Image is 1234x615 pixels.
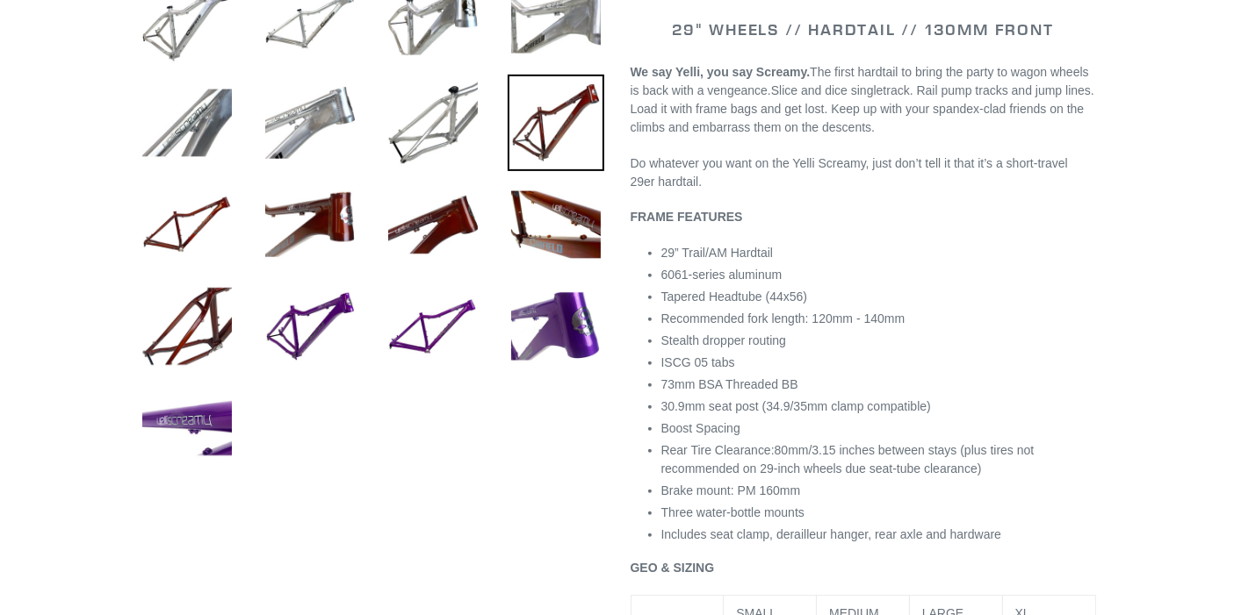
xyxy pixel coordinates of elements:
[661,505,805,519] span: Three water-bottle mounts
[631,561,715,575] b: GEO & SIZING
[661,421,740,435] span: Boost Spacing
[631,210,743,224] b: FRAME FEATURES
[385,176,481,273] img: Load image into Gallery viewer, YELLI SCREAMY - Frame Only
[139,75,235,171] img: Load image into Gallery viewer, YELLI SCREAMY - Frame Only
[661,527,1002,541] span: Includes seat clamp, derailleur hanger, rear axle and hardware
[661,290,808,304] span: Tapered Headtube (44x56)
[661,246,774,260] span: 29” Trail/AM Hardtail
[661,311,906,325] span: Recommended fork length: 120mm - 140mm
[139,380,235,476] img: Load image into Gallery viewer, YELLI SCREAMY - Frame Only
[661,441,1096,478] li: Rear Tire Clearance:
[661,483,801,497] span: Brake mount: PM 160mm
[508,176,604,273] img: Load image into Gallery viewer, YELLI SCREAMY - Frame Only
[262,75,358,171] img: Load image into Gallery viewer, YELLI SCREAMY - Frame Only
[262,278,358,375] img: Load image into Gallery viewer, YELLI SCREAMY - Frame Only
[661,377,798,391] span: 73mm BSA Threaded BB
[631,156,1068,189] span: Do whatever you want on the Yelli Screamy, just don’t tell it that it’s a short-travel 29er hardt...
[661,333,786,347] span: Stealth dropper routing
[385,75,481,171] img: Load image into Gallery viewer, YELLI SCREAMY - Frame Only
[262,176,358,273] img: Load image into Gallery viewer, YELLI SCREAMY - Frame Only
[631,63,1096,137] p: Slice and dice singletrack. Rail pump tracks and jump lines. Load it with frame bags and get lost...
[661,355,735,369] span: ISCG 05 tabs
[661,268,783,282] span: 6061-series aluminum
[672,19,1054,39] span: 29" WHEELS // HARDTAIL // 130MM FRONT
[508,75,604,171] img: Load image into Gallery viewer, YELLI SCREAMY - Frame Only
[385,278,481,375] img: Load image into Gallery viewer, YELLI SCREAMY - Frame Only
[661,443,1035,476] span: 80mm/3.15 inches between stays (plus tires not recommended on 29-inch wheels due seat-tube cleara...
[661,399,931,413] span: 30.9mm seat post (34.9/35mm clamp compatible)
[631,65,811,79] b: We say Yelli, you say Screamy.
[631,65,1089,97] span: The first hardtail to bring the party to wagon wheels is back with a vengeance.
[139,176,235,273] img: Load image into Gallery viewer, YELLI SCREAMY - Frame Only
[508,278,604,375] img: Load image into Gallery viewer, YELLI SCREAMY - Frame Only
[139,278,235,375] img: Load image into Gallery viewer, YELLI SCREAMY - Frame Only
